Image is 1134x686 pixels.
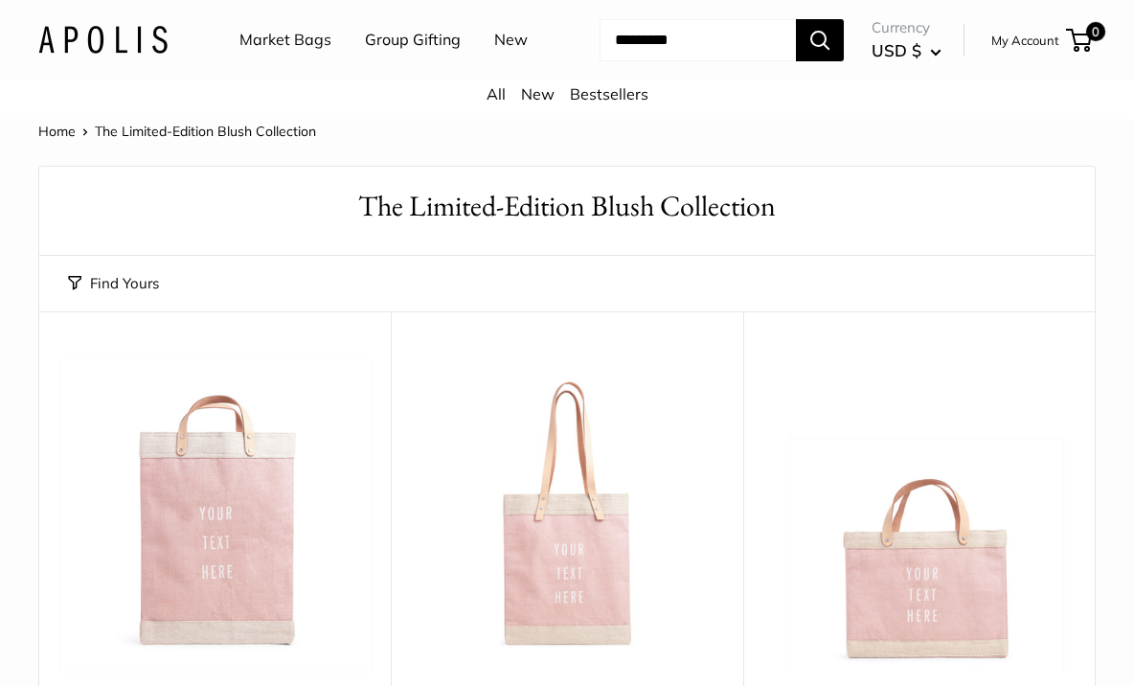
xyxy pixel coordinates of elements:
a: New [521,84,555,103]
input: Search... [600,19,796,61]
a: Group Gifting [365,26,461,55]
img: Market Tote in Blush [410,359,723,673]
h1: The Limited-Edition Blush Collection [68,186,1066,227]
a: description_Our first ever Blush CollectionPetite Market Bag in Blush [762,359,1076,673]
a: 0 [1068,29,1092,52]
span: The Limited-Edition Blush Collection [95,123,316,140]
a: Market Tote in BlushMarket Tote in Blush [410,359,723,673]
button: USD $ [872,35,941,66]
a: description_Our first Blush Market BagMarket Bag in Blush [58,359,372,673]
button: Find Yours [68,270,159,297]
nav: Breadcrumb [38,119,316,144]
a: All [487,84,506,103]
img: description_Our first Blush Market Bag [58,359,372,673]
button: Search [796,19,844,61]
span: Currency [872,14,941,41]
a: My Account [991,29,1059,52]
a: Market Bags [239,26,331,55]
a: Home [38,123,76,140]
img: Apolis [38,26,168,54]
a: Bestsellers [570,84,648,103]
span: 0 [1086,22,1105,41]
img: description_Our first ever Blush Collection [762,359,1076,673]
a: New [494,26,528,55]
span: USD $ [872,40,921,60]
